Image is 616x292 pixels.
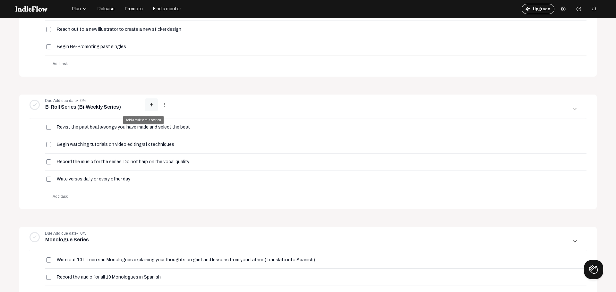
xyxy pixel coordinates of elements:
img: indieflow-logo-white.svg [15,6,47,12]
input: write a task name [56,142,203,147]
input: write a task name [56,27,216,32]
input: write a task name [56,274,185,280]
span: Due Add due date [45,98,77,103]
mat-icon: arrow_downward_ios [571,105,579,111]
span: Add task... [53,62,71,66]
input: write a task name [56,124,216,130]
mat-expansion-panel-header: Due Add due date• 0/5 [30,231,586,251]
mat-expansion-panel-header: Due Add due date• 0/4 [30,98,586,119]
span: Plan [72,6,81,12]
input: write a task name [56,44,139,49]
button: Upgrade [522,4,554,14]
input: write a task name [56,257,377,263]
button: Promote [121,4,147,14]
span: Due Add due date [45,231,77,236]
input: write a task name [56,159,226,164]
span: Promote [125,6,143,12]
span: • 0/5 [77,231,86,236]
span: Add task... [53,194,71,199]
span: Release [98,6,115,12]
input: write a task name [56,176,154,182]
mat-icon: more_vert [161,102,167,108]
button: Find a mentor [149,4,185,14]
div: Due Add due date• 0/4 [30,119,586,205]
span: • 0/4 [77,98,86,103]
div: Add a task to this section [123,116,164,124]
button: Release [94,4,118,14]
iframe: Toggle Customer Support [584,260,603,279]
mat-icon: add [149,102,154,108]
mat-icon: arrow_downward_ios [571,238,579,244]
button: Plan [68,4,91,14]
span: Find a mentor [153,6,181,12]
